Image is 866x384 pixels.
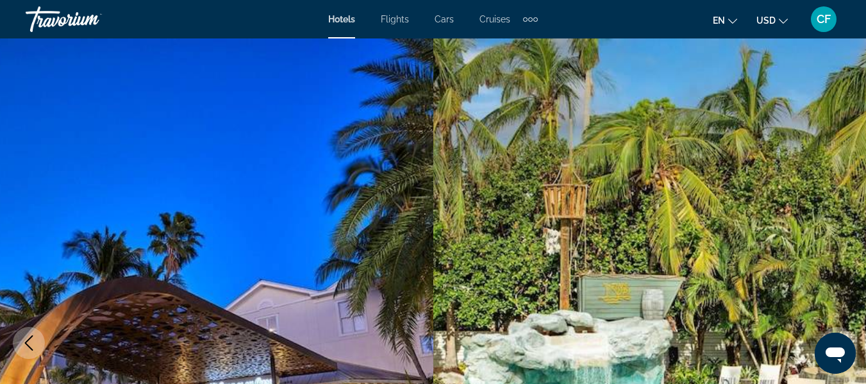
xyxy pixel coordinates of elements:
[713,15,725,26] span: en
[435,14,454,24] a: Cars
[381,14,409,24] a: Flights
[756,11,788,29] button: Change currency
[815,333,856,374] iframe: Button to launch messaging window
[13,327,45,359] button: Previous image
[807,6,840,33] button: User Menu
[713,11,737,29] button: Change language
[26,3,154,36] a: Travorium
[817,13,831,26] span: CF
[479,14,510,24] a: Cruises
[328,14,355,24] a: Hotels
[821,327,853,359] button: Next image
[756,15,776,26] span: USD
[523,9,538,29] button: Extra navigation items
